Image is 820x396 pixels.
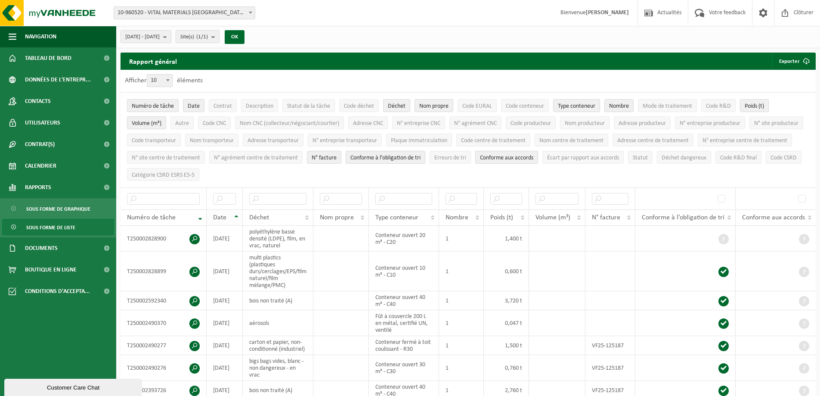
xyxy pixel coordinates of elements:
[243,336,313,355] td: carton et papier, non-conditionné (industriel)
[121,30,171,43] button: [DATE] - [DATE]
[121,252,207,291] td: T250002828899
[121,355,207,381] td: T250002490276
[391,137,447,144] span: Plaque immatriculation
[147,75,172,87] span: 10
[369,291,439,310] td: Conteneur ouvert 40 m³ - C40
[121,53,186,70] h2: Rapport général
[480,155,533,161] span: Conforme aux accords
[638,99,697,112] button: Mode de traitementMode de traitement: Activate to sort
[127,168,199,181] button: Catégorie CSRD ESRS E5-5Catégorie CSRD ESRS E5-5: Activate to sort
[243,291,313,310] td: bois non traité (A)
[484,336,529,355] td: 1,500 t
[720,155,757,161] span: Code R&D final
[114,6,255,19] span: 10-960520 - VITAL MATERIALS BELGIUM S.A. - TILLY
[766,151,801,164] button: Code CSRDCode CSRD: Activate to sort
[243,252,313,291] td: multi plastics (plastiques durs/cerclages/EPS/film naturel/film mélange/PMC)
[642,214,724,221] span: Conforme à l’obligation de tri
[207,336,243,355] td: [DATE]
[243,355,313,381] td: bigs bags vides, blanc - non dangereux - en vrac
[462,103,492,109] span: Code EURAL
[383,99,410,112] button: DéchetDéchet: Activate to sort
[397,120,440,127] span: N° entreprise CNC
[592,214,620,221] span: N° facture
[586,9,629,16] strong: [PERSON_NAME]
[675,116,745,129] button: N° entreprise producteurN° entreprise producteur: Activate to sort
[346,151,425,164] button: Conforme à l’obligation de tri : Activate to sort
[25,26,56,47] span: Navigation
[439,310,484,336] td: 1
[454,120,497,127] span: N° agrément CNC
[484,226,529,252] td: 1,400 t
[207,226,243,252] td: [DATE]
[180,31,208,44] span: Site(s)
[439,355,484,381] td: 1
[565,120,605,127] span: Nom producteur
[662,155,706,161] span: Déchet dangereux
[243,134,303,147] button: Adresse transporteurAdresse transporteur: Activate to sort
[25,237,58,259] span: Documents
[175,120,189,127] span: Autre
[125,77,203,84] label: Afficher éléments
[185,134,238,147] button: Nom transporteurNom transporteur: Activate to sort
[348,116,388,129] button: Adresse CNCAdresse CNC: Activate to sort
[26,201,90,217] span: Sous forme de graphique
[715,151,761,164] button: Code R&D finalCode R&amp;D final: Activate to sort
[369,355,439,381] td: Conteneur ouvert 30 m³ - C30
[585,336,635,355] td: VF25-125187
[25,259,77,281] span: Boutique en ligne
[312,155,337,161] span: N° facture
[742,214,805,221] span: Conforme aux accords
[392,116,445,129] button: N° entreprise CNCN° entreprise CNC: Activate to sort
[604,99,634,112] button: NombreNombre: Activate to sort
[287,103,330,109] span: Statut de la tâche
[132,155,200,161] span: N° site centre de traitement
[740,99,769,112] button: Poids (t)Poids (t): Activate to sort
[209,99,237,112] button: ContratContrat: Activate to sort
[121,291,207,310] td: T250002592340
[132,137,176,144] span: Code transporteur
[125,31,160,44] span: [DATE] - [DATE]
[213,214,226,221] span: Date
[628,151,653,164] button: StatutStatut: Activate to sort
[619,120,666,127] span: Adresse producteur
[749,116,803,129] button: N° site producteurN° site producteur : Activate to sort
[501,99,549,112] button: Code conteneurCode conteneur: Activate to sort
[369,310,439,336] td: Fût à couvercle 200 L en métal, certifié UN, ventilé
[225,30,244,44] button: OK
[26,219,75,236] span: Sous forme de liste
[439,291,484,310] td: 1
[344,103,374,109] span: Code déchet
[585,355,635,381] td: VF25-125187
[127,116,166,129] button: Volume (m³)Volume (m³): Activate to sort
[439,226,484,252] td: 1
[241,99,278,112] button: DescriptionDescription: Activate to sort
[617,137,689,144] span: Adresse centre de traitement
[745,103,764,109] span: Poids (t)
[484,355,529,381] td: 0,760 t
[25,69,91,90] span: Données de l'entrepr...
[313,137,377,144] span: N° entreprise transporteur
[196,34,208,40] count: (1/1)
[754,120,798,127] span: N° site producteur
[375,214,418,221] span: Type conteneur
[353,120,383,127] span: Adresse CNC
[484,310,529,336] td: 0,047 t
[609,103,629,109] span: Nombre
[449,116,501,129] button: N° agrément CNCN° agrément CNC: Activate to sort
[320,214,354,221] span: Nom propre
[127,214,176,221] span: Numéro de tâche
[701,99,736,112] button: Code R&DCode R&amp;D: Activate to sort
[369,252,439,291] td: Conteneur ouvert 10 m³ - C10
[282,99,335,112] button: Statut de la tâcheStatut de la tâche: Activate to sort
[132,103,174,109] span: Numéro de tâche
[535,134,608,147] button: Nom centre de traitementNom centre de traitement: Activate to sort
[770,155,797,161] span: Code CSRD
[235,116,344,129] button: Nom CNC (collecteur/négociant/courtier)Nom CNC (collecteur/négociant/courtier): Activate to sort
[419,103,449,109] span: Nom propre
[456,134,530,147] button: Code centre de traitementCode centre de traitement: Activate to sort
[388,103,405,109] span: Déchet
[132,120,161,127] span: Volume (m³)
[176,30,220,43] button: Site(s)(1/1)
[25,177,51,198] span: Rapports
